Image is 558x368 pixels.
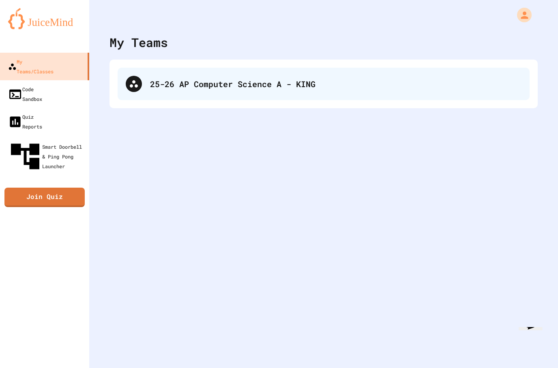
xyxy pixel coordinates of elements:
[109,33,168,51] div: My Teams
[515,327,552,362] iframe: chat widget
[8,84,42,104] div: Code Sandbox
[8,57,54,76] div: My Teams/Classes
[8,112,42,131] div: Quiz Reports
[8,8,81,29] img: logo-orange.svg
[8,139,86,173] div: Smart Doorbell & Ping Pong Launcher
[118,68,530,100] div: 25-26 AP Computer Science A - KING
[150,78,522,90] div: 25-26 AP Computer Science A - KING
[509,6,534,24] div: My Account
[4,188,85,207] a: Join Quiz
